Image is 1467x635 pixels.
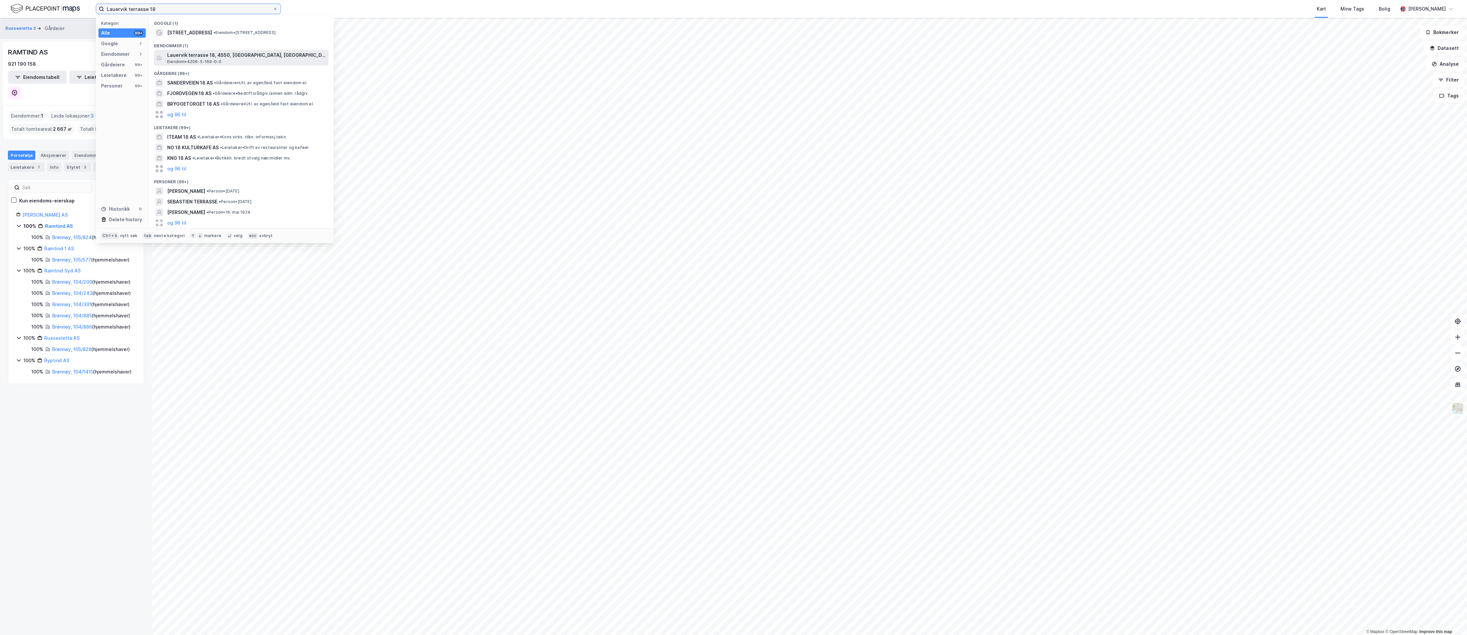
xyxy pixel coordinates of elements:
[19,183,92,193] input: Søk
[52,290,93,296] a: Brønnøy, 104/243
[259,233,273,238] div: avbryt
[167,187,205,195] span: [PERSON_NAME]
[207,210,250,215] span: Person • 16. mai 1924
[248,232,258,239] div: esc
[167,154,191,162] span: KNG 18 AS
[220,145,222,150] span: •
[1434,603,1467,635] div: Kontrollprogram for chat
[31,233,43,241] div: 100%
[52,301,91,307] a: Brønnøy, 104/391
[1424,42,1464,55] button: Datasett
[52,278,131,286] div: ( hjemmelshaver )
[101,205,130,213] div: Historikk
[143,232,153,239] div: tab
[1451,402,1464,415] img: Z
[207,189,239,194] span: Person • [DATE]
[134,62,143,67] div: 99+
[52,313,92,318] a: Brønnøy, 104/885
[35,164,42,170] div: 1
[44,268,81,273] a: Ramtind Syd AS
[31,312,43,320] div: 100%
[167,100,219,108] span: BRYGGETORGET 18 AS
[101,82,123,90] div: Personer
[1366,629,1384,634] a: Mapbox
[167,51,326,59] span: Lauervik terrasse 18, 4550, [GEOGRAPHIC_DATA], [GEOGRAPHIC_DATA]
[1385,629,1417,634] a: OpenStreetMap
[214,80,307,86] span: Gårdeiere • Utl. av egen/leid fast eiendom el.
[149,38,334,50] div: Eiendommer (1)
[192,156,291,161] span: Leietaker • Butikkh. bredt utvalg nær.midler mv.
[53,125,72,133] span: 2 667 ㎡
[167,89,211,97] span: FJORDVEGEN 18 AS
[8,151,35,160] div: Portefølje
[49,111,96,121] div: Leide lokasjoner :
[213,91,309,96] span: Gårdeiere • Bedriftsrådgiv./annen adm. rådgiv.
[213,30,215,35] span: •
[109,216,142,224] div: Delete history
[214,80,216,85] span: •
[167,79,213,87] span: SANDERVEIEN 18 AS
[31,323,43,331] div: 100%
[23,222,36,230] div: 100%
[167,59,221,64] span: Eiendom • 4206-5-169-0-0
[1340,5,1364,13] div: Mine Tags
[8,124,75,134] div: Totalt tomteareal :
[207,210,208,215] span: •
[101,61,125,69] div: Gårdeiere
[8,71,67,84] button: Eiendomstabell
[134,83,143,88] div: 99+
[52,300,130,308] div: ( hjemmelshaver )
[52,345,130,353] div: ( hjemmelshaver )
[52,279,92,285] a: Brønnøy, 104/200
[23,267,35,275] div: 100%
[149,16,334,27] div: Google (1)
[167,208,205,216] span: [PERSON_NAME]
[72,151,112,160] div: Eiendommer
[1420,26,1464,39] button: Bokmerker
[167,29,212,37] span: [STREET_ADDRESS]
[120,233,138,238] div: nytt søk
[44,335,80,341] a: Russesletta AS
[1317,5,1326,13] div: Kart
[138,52,143,57] div: 1
[197,134,199,139] span: •
[101,29,110,37] div: Alle
[134,73,143,78] div: 99+
[31,256,43,264] div: 100%
[52,312,130,320] div: ( hjemmelshaver )
[138,206,143,212] div: 0
[213,91,215,96] span: •
[52,368,132,376] div: ( hjemmelshaver )
[149,66,334,78] div: Gårdeiere (99+)
[104,4,273,14] input: Søk på adresse, matrikkel, gårdeiere, leietakere eller personer
[52,257,91,263] a: Brønnøy, 105/577
[31,368,43,376] div: 100%
[45,24,64,32] div: Gårdeier
[22,212,68,218] a: [PERSON_NAME] AS
[221,101,223,106] span: •
[101,50,130,58] div: Eiendommer
[219,199,251,204] span: Person • [DATE]
[221,101,314,107] span: Gårdeiere • Utl. av egen/leid fast eiendom el.
[23,357,35,365] div: 100%
[91,112,94,120] span: 3
[31,278,43,286] div: 100%
[1434,89,1464,102] button: Tags
[101,40,118,48] div: Google
[101,21,146,26] div: Kategori
[47,162,61,172] div: Info
[69,71,128,84] button: Leietakertabell
[8,111,46,121] div: Eiendommer :
[167,111,186,119] button: og 96 til
[167,165,186,173] button: og 96 til
[149,120,334,132] div: Leietakere (99+)
[192,156,194,160] span: •
[31,300,43,308] div: 100%
[8,60,36,68] div: 921 190 158
[52,323,131,331] div: ( hjemmelshaver )
[101,232,119,239] div: Ctrl + k
[8,162,45,172] div: Leietakere
[11,3,80,15] img: logo.f888ab2527a4732fd821a326f86c7f29.svg
[52,346,92,352] a: Brønnøy, 105/828
[167,144,219,152] span: NO 18 KULTURKAFE AS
